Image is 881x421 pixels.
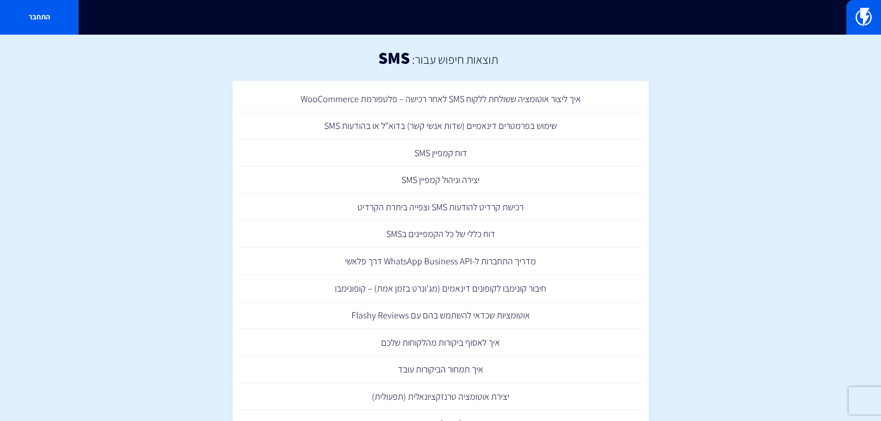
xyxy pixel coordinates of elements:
a: יצירה וניהול קמפיין SMS [237,166,644,194]
a: דוח כללי של כל הקמפיינים בSMS [237,220,644,248]
a: איך לאסוף ביקורות מהלקוחות שלכם [237,329,644,356]
a: איך תמחור הביקורות עובד [237,356,644,383]
a: אוטומציות שכדאי להשתמש בהם עם Flashy Reviews [237,302,644,329]
h2: תוצאות חיפוש עבור: [410,53,498,66]
a: יצירת אוטומציה טרנזקציונאלית (תפעולית) [237,383,644,410]
h1: SMS [378,49,410,67]
a: דוח קמפיין SMS [237,140,644,167]
a: שימוש בפרמטרים דינאמיים (שדות אנשי קשר) בדוא"ל או בהודעות SMS [237,112,644,140]
a: מדריך התחברות ל-WhatsApp Business API דרך פלאשי [237,248,644,275]
a: חיבור קונימבו לקופונים דינאמים (מג'ונרט בזמן אמת) – קופונימבו [237,275,644,302]
a: איך ליצור אוטומציה ששולחת ללקוח SMS לאחר רכישה – פלטפורמת WooCommerce [237,85,644,113]
a: רכישת קרדיט להודעות SMS וצפייה ביתרת הקרדיט [237,194,644,221]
